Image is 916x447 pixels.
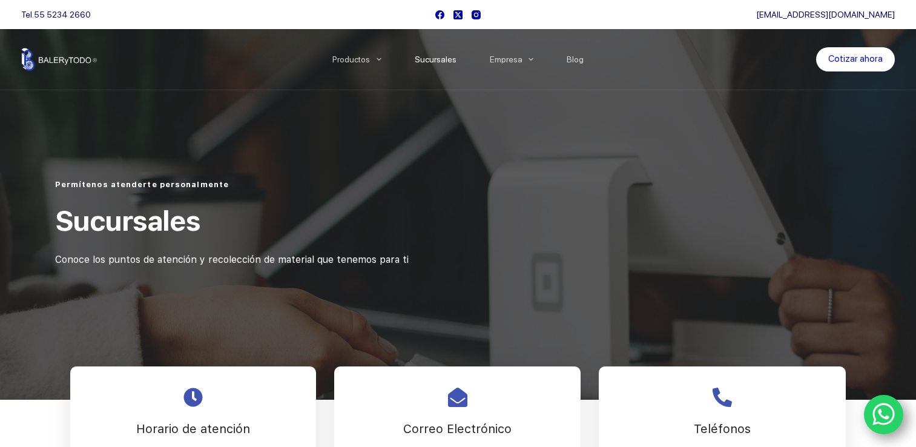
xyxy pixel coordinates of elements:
span: Permítenos atenderte personalmente [55,180,229,189]
a: Facebook [435,10,444,19]
a: [EMAIL_ADDRESS][DOMAIN_NAME] [756,10,895,19]
nav: Menu Principal [315,29,601,90]
img: Balerytodo [21,48,97,71]
span: Correo Electrónico [403,422,512,436]
span: Horario de atención [136,422,250,436]
a: WhatsApp [864,395,904,435]
span: Tel. [21,10,91,19]
a: 55 5234 2660 [34,10,91,19]
span: Conoce los puntos de atención y recolección de material que tenemos para ti [55,254,409,265]
a: X (Twitter) [453,10,463,19]
a: Instagram [472,10,481,19]
span: Teléfonos [694,422,751,436]
a: Cotizar ahora [816,47,895,71]
span: Sucursales [55,204,200,237]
